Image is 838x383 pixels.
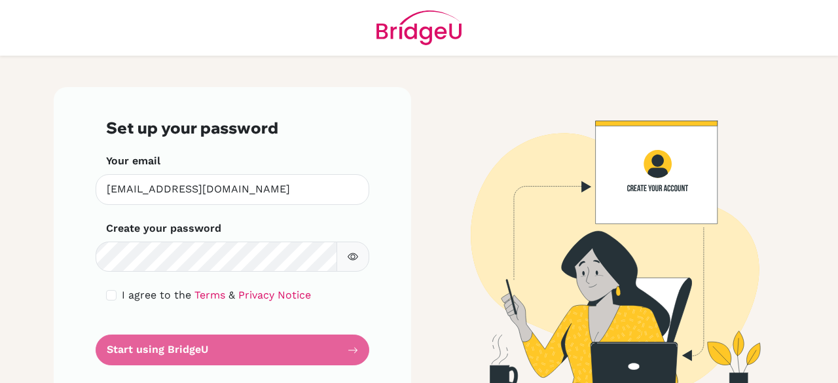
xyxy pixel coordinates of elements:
h3: Set up your password [106,119,359,137]
a: Terms [194,289,225,301]
span: & [228,289,235,301]
span: I agree to the [122,289,191,301]
a: Privacy Notice [238,289,311,301]
label: Create your password [106,221,221,236]
label: Your email [106,153,160,169]
input: Insert your email* [96,174,369,205]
